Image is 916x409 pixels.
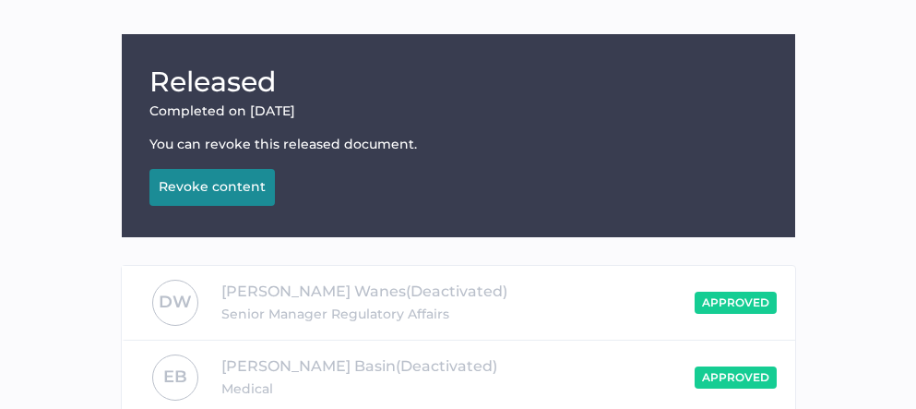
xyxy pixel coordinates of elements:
div: Revoke content [159,178,266,195]
div: Completed on [DATE] [149,102,767,119]
span: Senior Manager Regulatory Affairs [221,303,534,325]
span: [PERSON_NAME] Wanes (Deactivated) [221,283,507,300]
span: approved [702,370,769,384]
span: approved [702,295,769,309]
h1: Released [149,62,767,102]
span: [PERSON_NAME] Basin (Deactivated) [221,357,497,375]
div: You can revoke this released document. [149,136,767,152]
span: D W [159,292,192,312]
button: Revoke content [149,169,275,206]
span: E B [163,367,187,387]
span: Medical [221,378,534,400]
